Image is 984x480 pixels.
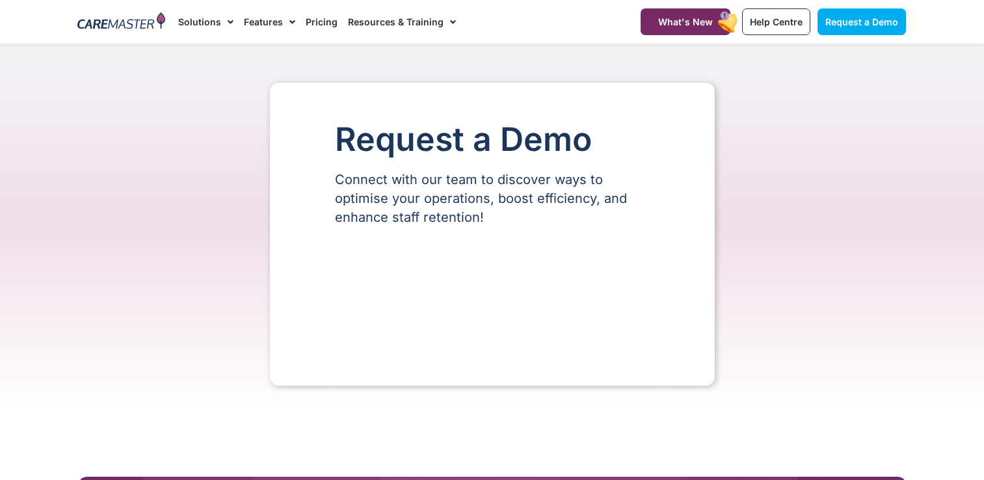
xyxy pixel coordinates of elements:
[825,16,898,27] span: Request a Demo
[335,249,650,347] iframe: Form 0
[335,170,650,227] p: Connect with our team to discover ways to optimise your operations, boost efficiency, and enhance...
[658,16,713,27] span: What's New
[77,12,165,32] img: CareMaster Logo
[641,8,730,35] a: What's New
[742,8,810,35] a: Help Centre
[818,8,906,35] a: Request a Demo
[750,16,803,27] span: Help Centre
[335,122,650,157] h1: Request a Demo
